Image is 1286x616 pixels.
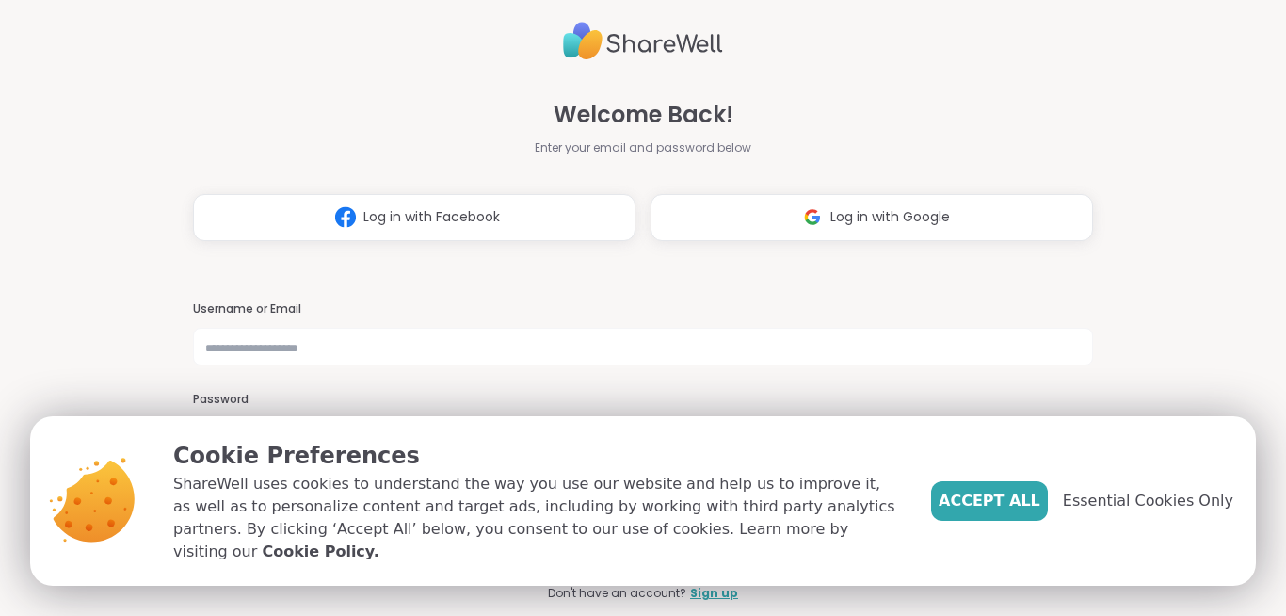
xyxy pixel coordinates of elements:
h3: Password [193,392,1093,408]
a: Sign up [690,585,738,602]
p: ShareWell uses cookies to understand the way you use our website and help us to improve it, as we... [173,473,901,563]
span: Don't have an account? [548,585,686,602]
p: Cookie Preferences [173,439,901,473]
h3: Username or Email [193,301,1093,317]
span: Welcome Back! [554,98,733,132]
a: Cookie Policy. [262,541,378,563]
span: Essential Cookies Only [1063,490,1233,512]
span: Accept All [939,490,1040,512]
button: Accept All [931,481,1048,521]
button: Log in with Facebook [193,194,635,241]
img: ShareWell Logomark [795,200,830,235]
button: Log in with Google [651,194,1093,241]
span: Log in with Facebook [363,207,500,227]
img: ShareWell Logo [563,14,723,68]
span: Log in with Google [830,207,950,227]
span: Enter your email and password below [535,139,751,156]
img: ShareWell Logomark [328,200,363,235]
